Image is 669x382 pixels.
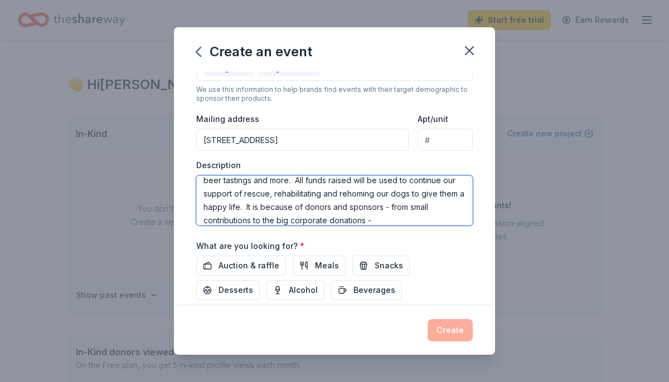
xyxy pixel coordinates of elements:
span: Desserts [219,283,253,297]
label: Description [196,160,241,171]
span: Snacks [375,259,403,272]
div: Create an event [196,43,312,61]
input: Enter a US address [196,129,409,151]
button: Auction & raffle [196,256,286,276]
button: Beverages [331,280,402,300]
label: Mailing address [196,114,259,125]
button: Desserts [196,280,260,300]
span: Meals [315,259,339,272]
label: Apt/unit [418,114,448,125]
button: Alcohol [266,280,324,300]
button: Snacks [352,256,410,276]
input: # [418,129,473,151]
div: We use this information to help brands find events with their target demographic to sponsor their... [196,85,473,103]
label: What are you looking for? [196,241,304,252]
span: Beverages [353,283,395,297]
button: Meals [293,256,346,276]
textarea: Hurleys Heart Bulldog Rescue is hosting an event called Pints and Pups at Lost Farmer Brewing Co.... [196,175,473,226]
span: Auction & raffle [219,259,279,272]
span: Alcohol [289,283,318,297]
